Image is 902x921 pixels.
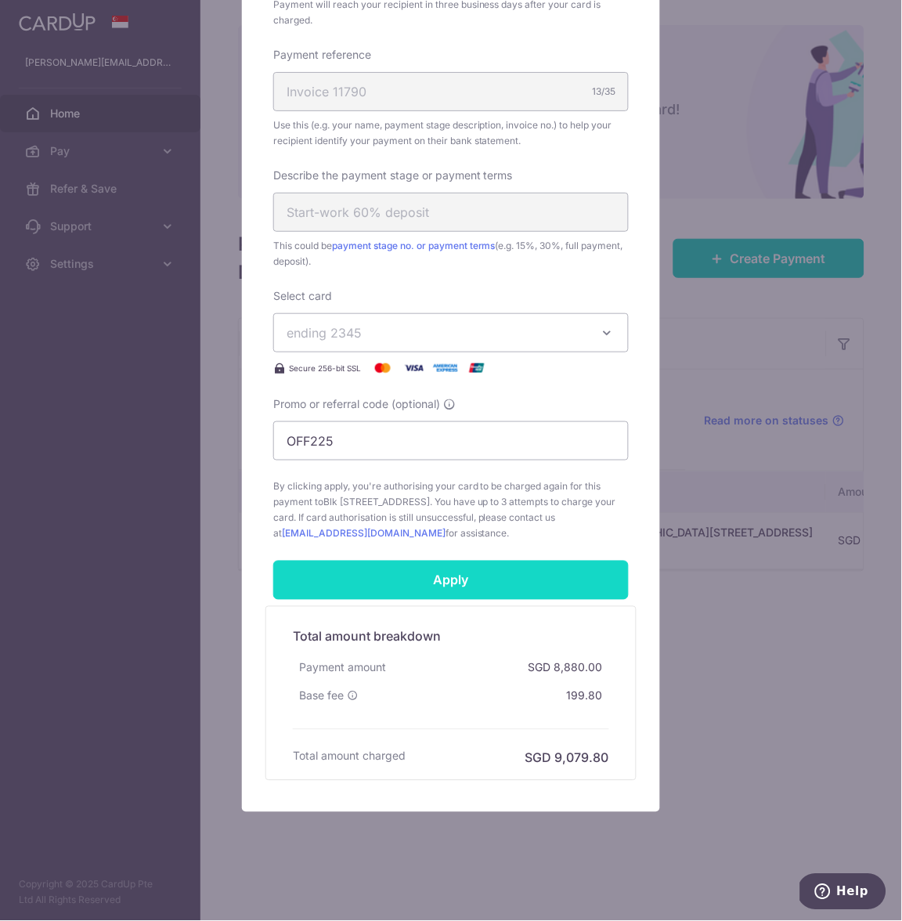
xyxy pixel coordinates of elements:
[525,749,609,767] h6: SGD 9,079.80
[273,479,629,542] span: By clicking apply, you're authorising your card to be charged again for this payment to . You hav...
[273,288,332,304] label: Select card
[800,874,886,913] iframe: Opens a widget where you can find more information
[293,749,406,764] h6: Total amount charged
[399,359,430,377] img: Visa
[323,497,430,508] span: Blk [STREET_ADDRESS]
[299,688,344,704] span: Base fee
[273,47,371,63] label: Payment reference
[522,654,609,682] div: SGD 8,880.00
[273,396,440,412] span: Promo or referral code (optional)
[461,359,492,377] img: UnionPay
[332,240,496,251] a: payment stage no. or payment terms
[293,627,609,646] h5: Total amount breakdown
[273,561,629,600] input: Apply
[287,325,362,341] span: ending 2345
[273,117,629,149] span: Use this (e.g. your name, payment stage description, invoice no.) to help your recipient identify...
[367,359,399,377] img: Mastercard
[430,359,461,377] img: American Express
[273,168,513,183] label: Describe the payment stage or payment terms
[289,362,361,374] span: Secure 256-bit SSL
[273,313,629,352] button: ending 2345
[282,528,446,540] a: [EMAIL_ADDRESS][DOMAIN_NAME]
[273,238,629,269] span: This could be (e.g. 15%, 30%, full payment, deposit).
[593,84,616,99] div: 13/35
[293,654,392,682] div: Payment amount
[561,682,609,710] div: 199.80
